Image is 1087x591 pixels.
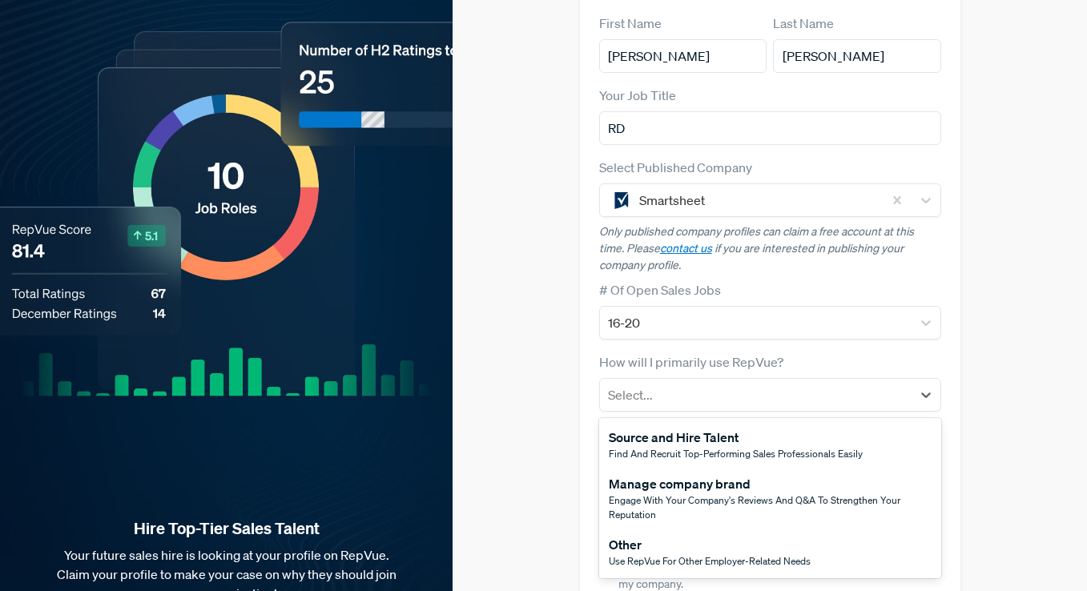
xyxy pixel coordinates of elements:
span: Use RepVue for other employer-related needs [609,554,811,568]
span: Engage with your company's reviews and Q&A to strengthen your reputation [609,493,900,521]
strong: Hire Top-Tier Sales Talent [26,518,427,539]
img: Smartsheet [612,191,631,210]
div: Manage company brand [609,474,932,493]
label: First Name [599,14,662,33]
div: Source and Hire Talent [609,428,863,447]
input: Title [599,111,941,145]
span: Find and recruit top-performing sales professionals easily [609,447,863,460]
div: Other [609,535,811,554]
a: contact us [660,241,712,255]
label: How will I primarily use RepVue? [599,352,783,372]
p: Only published company profiles can claim a free account at this time. Please if you are interest... [599,223,941,274]
input: First Name [599,39,767,73]
label: Last Name [773,14,834,33]
input: Last Name [773,39,940,73]
label: Select Published Company [599,158,752,177]
label: # Of Open Sales Jobs [599,280,721,300]
label: Your Job Title [599,86,676,105]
